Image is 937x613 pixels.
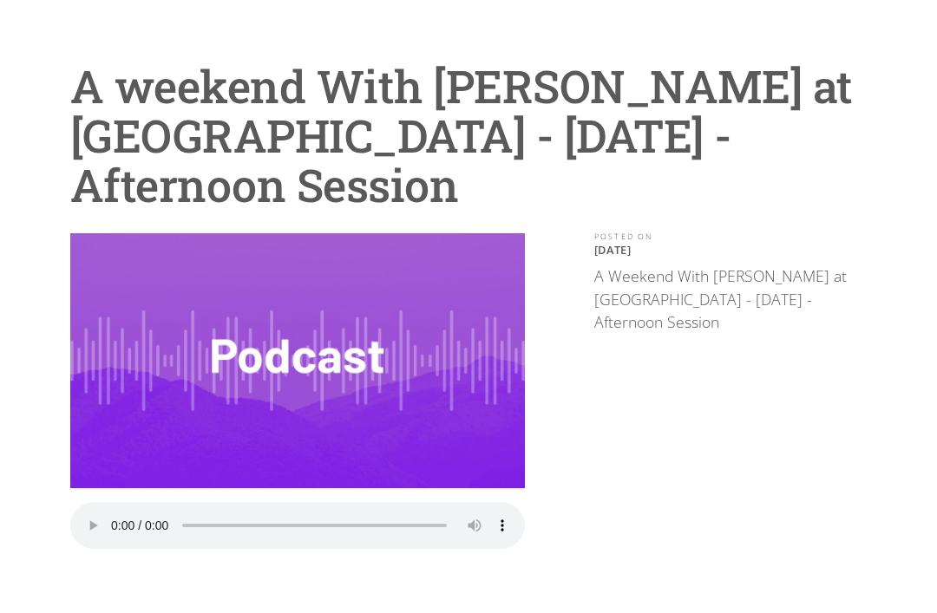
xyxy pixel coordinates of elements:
div: POSTED ON [594,233,867,241]
h1: A weekend With [PERSON_NAME] at [GEOGRAPHIC_DATA] - [DATE] - Afternoon Session [70,62,867,211]
audio: Your browser does not support the audio element. [70,502,525,549]
p: [DATE] [594,243,867,257]
img: A weekend With Peter Jackson at UChurch - April 22 2023 - Afternoon Session [70,233,525,489]
p: A Weekend With [PERSON_NAME] at [GEOGRAPHIC_DATA] - [DATE] - Afternoon Session [594,264,867,333]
